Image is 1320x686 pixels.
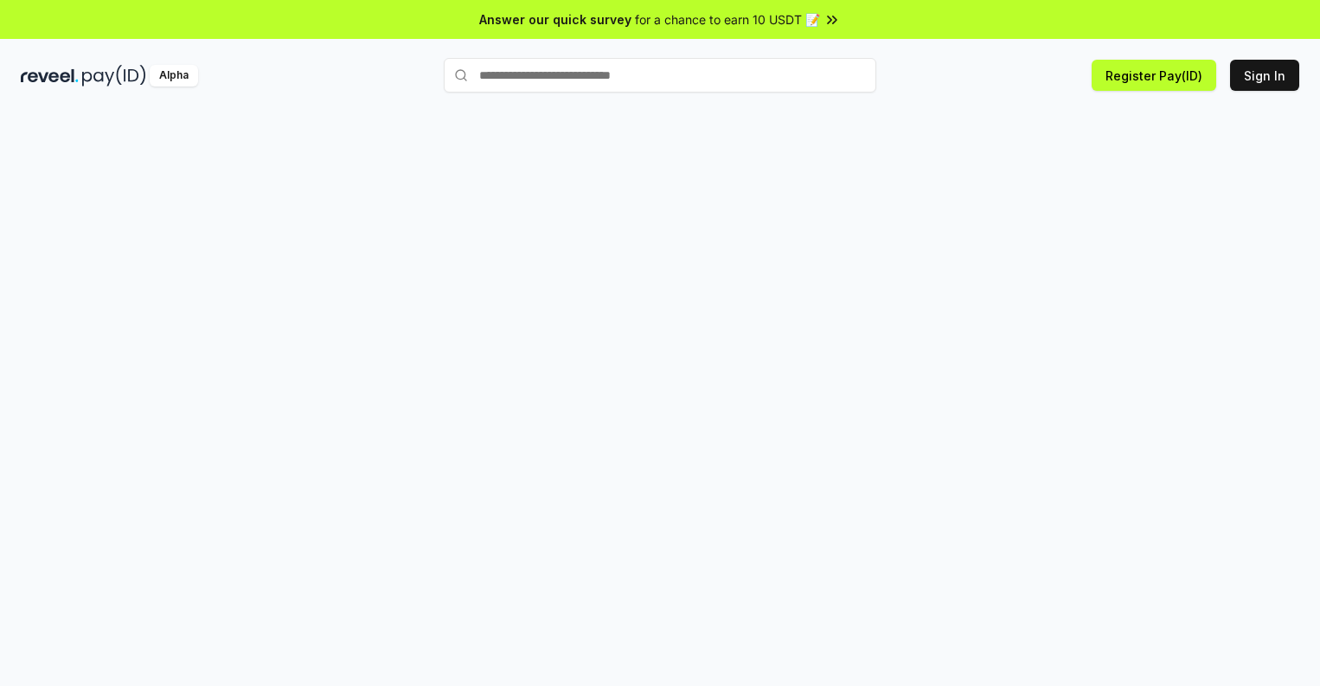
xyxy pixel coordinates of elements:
[1230,60,1299,91] button: Sign In
[150,65,198,87] div: Alpha
[479,10,631,29] span: Answer our quick survey
[635,10,820,29] span: for a chance to earn 10 USDT 📝
[21,65,79,87] img: reveel_dark
[82,65,146,87] img: pay_id
[1092,60,1216,91] button: Register Pay(ID)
